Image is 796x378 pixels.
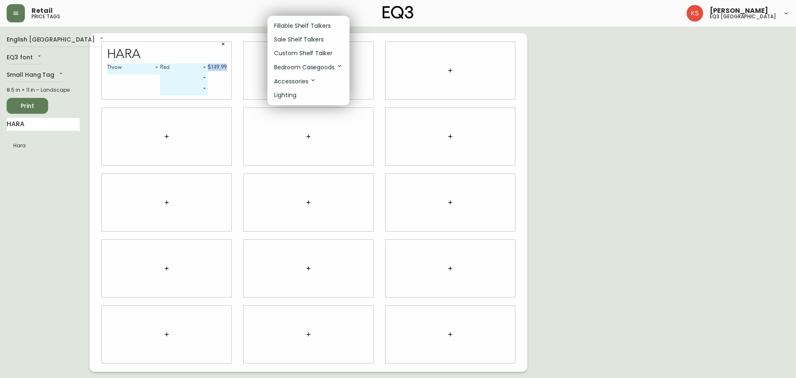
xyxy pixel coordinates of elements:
[274,91,296,100] p: Lighting
[274,22,331,30] p: Fillable Shelf Talkers
[274,49,332,58] p: Custom Shelf Talker
[274,35,324,44] p: Sale Shelf Talkers
[274,63,343,72] p: Bedroom Casegoods
[274,77,316,86] p: Accessories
